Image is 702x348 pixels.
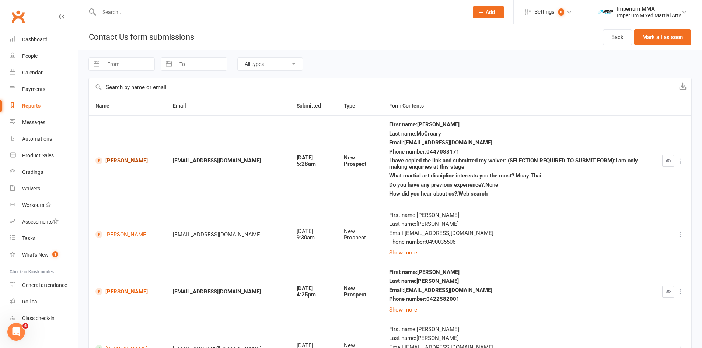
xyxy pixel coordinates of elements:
[10,98,78,114] a: Reports
[10,114,78,131] a: Messages
[383,96,656,115] th: Form Contents
[10,214,78,230] a: Assessments
[95,157,160,164] a: [PERSON_NAME]
[389,140,649,146] div: Email : [EMAIL_ADDRESS][DOMAIN_NAME]
[297,228,331,240] div: [DATE] 9:30am
[166,96,290,115] th: Email
[22,252,49,258] div: What's New
[10,64,78,81] a: Calendar
[10,164,78,180] a: Gradings
[337,96,383,115] th: Type
[78,24,194,50] h1: Contact Us form submissions
[22,152,54,158] div: Product Sales
[103,58,154,70] input: From
[290,96,337,115] th: Submitted
[389,296,649,302] div: Phone number : 0422582001
[7,323,25,341] iframe: Intercom live chat
[10,180,78,197] a: Waivers
[10,147,78,164] a: Product Sales
[10,197,78,214] a: Workouts
[9,7,27,26] a: Clubworx
[22,36,48,42] div: Dashboard
[22,219,59,225] div: Assessments
[173,289,283,295] div: [EMAIL_ADDRESS][DOMAIN_NAME]
[22,235,35,241] div: Tasks
[389,173,649,179] div: What martial art discipline interests you the most? : Muay Thai
[22,136,52,142] div: Automations
[389,278,649,284] div: Last name : [PERSON_NAME]
[389,305,417,314] button: Show more
[22,299,39,305] div: Roll call
[344,155,376,167] div: New Prospect
[344,285,376,298] div: New Prospect
[89,78,674,96] input: Search by name or email
[297,285,331,298] div: [DATE] 4:25pm
[10,48,78,64] a: People
[10,31,78,48] a: Dashboard
[389,191,649,197] div: How did you hear about us? : Web search
[10,293,78,310] a: Roll call
[598,5,613,20] img: thumb_image1639376871.png
[634,29,691,45] button: Mark all as seen
[389,158,649,170] div: I have copied the link and submitted my waiver: (SELECTION REQUIRED TO SUBMIT FORM) : I am only m...
[97,7,463,17] input: Search...
[389,221,649,227] div: Last name : [PERSON_NAME]
[10,310,78,327] a: Class kiosk mode
[389,230,649,236] div: Email : [EMAIL_ADDRESS][DOMAIN_NAME]
[10,247,78,263] a: What's New1
[389,212,649,218] div: First name : [PERSON_NAME]
[617,6,681,12] div: Imperium MMA
[617,12,681,19] div: Imperium Mixed Martial Arts
[603,29,632,45] a: Back
[95,288,160,295] a: [PERSON_NAME]
[10,230,78,247] a: Tasks
[389,149,649,155] div: Phone number : 0447088171
[175,58,227,70] input: To
[473,6,504,18] button: Add
[389,239,649,245] div: Phone number : 0490035506
[22,86,45,92] div: Payments
[297,155,331,167] div: [DATE] 5:28am
[10,131,78,147] a: Automations
[22,53,38,59] div: People
[22,70,43,75] div: Calendar
[10,81,78,98] a: Payments
[534,4,555,20] span: Settings
[389,122,649,128] div: First name : [PERSON_NAME]
[52,251,58,257] span: 1
[173,232,283,238] div: [EMAIL_ADDRESS][DOMAIN_NAME]
[22,282,67,288] div: General attendance
[389,269,649,275] div: First name : [PERSON_NAME]
[389,335,649,341] div: Last name : [PERSON_NAME]
[22,202,44,208] div: Workouts
[22,186,40,191] div: Waivers
[95,231,160,238] a: [PERSON_NAME]
[22,323,28,329] span: 4
[558,8,564,16] span: 8
[22,119,45,125] div: Messages
[389,131,649,137] div: Last name : McCroary
[486,9,495,15] span: Add
[173,158,283,164] div: [EMAIL_ADDRESS][DOMAIN_NAME]
[389,248,417,257] button: Show more
[389,287,649,293] div: Email : [EMAIL_ADDRESS][DOMAIN_NAME]
[22,169,43,175] div: Gradings
[22,315,55,321] div: Class check-in
[389,326,649,333] div: First name : [PERSON_NAME]
[89,96,166,115] th: Name
[22,103,41,109] div: Reports
[10,277,78,293] a: General attendance kiosk mode
[389,182,649,188] div: Do you have any previous experience? : None
[344,228,376,240] div: New Prospect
